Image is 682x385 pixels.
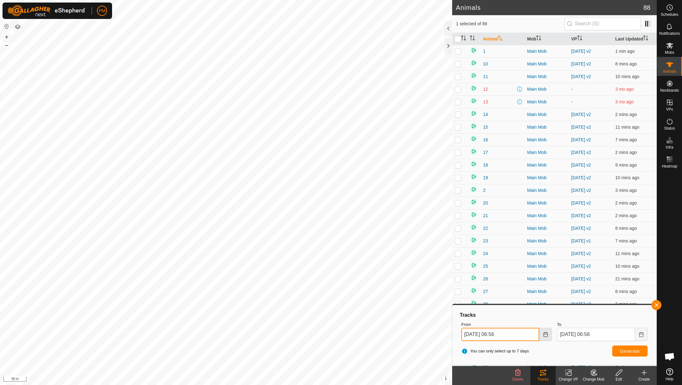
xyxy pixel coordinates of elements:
[571,251,591,256] a: [DATE] v2
[527,124,566,131] div: Main Mob
[470,211,477,218] img: returning on
[470,46,477,54] img: returning on
[571,175,591,180] a: [DATE] v2
[470,249,477,256] img: returning on
[615,289,637,294] span: 1 Oct 2025, 6:48 am
[483,276,488,282] span: 26
[666,107,673,111] span: VPs
[565,17,641,30] input: Search (S)
[470,160,477,168] img: returning on
[615,175,639,180] span: 1 Oct 2025, 6:46 am
[663,70,676,73] span: Animals
[643,3,650,12] span: 88
[571,200,591,205] a: [DATE] v2
[577,36,582,41] p-sorticon: Activate to sort
[571,112,591,117] a: [DATE] v2
[571,226,591,231] a: [DATE] v2
[527,288,566,295] div: Main Mob
[483,187,486,194] span: 2
[612,345,648,357] button: Generate
[662,164,677,168] span: Heatmap
[571,213,591,218] a: [DATE] v2
[527,137,566,143] div: Main Mob
[569,33,613,45] th: VP
[483,263,488,270] span: 25
[615,188,637,193] span: 1 Oct 2025, 6:54 am
[483,111,488,118] span: 14
[14,23,21,31] button: Map Layers
[666,377,673,381] span: Help
[483,200,488,206] span: 20
[470,274,477,282] img: returning on
[620,349,640,354] span: Generate
[571,99,573,104] app-display-virtual-paddock-transition: -
[615,87,634,92] span: 7 June 2025, 4:45 pm
[571,302,591,307] a: [DATE] v2
[615,125,639,130] span: 1 Oct 2025, 6:46 am
[232,377,251,382] a: Contact Us
[470,122,477,130] img: returning on
[539,328,552,341] button: Choose Date
[456,4,643,11] h2: Animals
[615,238,637,243] span: 1 Oct 2025, 6:50 am
[615,264,639,269] span: 1 Oct 2025, 6:46 am
[643,36,648,41] p-sorticon: Activate to sort
[470,198,477,206] img: returning on
[571,61,591,66] a: [DATE] v2
[470,261,477,269] img: returning on
[483,137,488,143] span: 16
[99,8,105,14] span: PM
[664,126,675,130] span: Status
[483,149,488,156] span: 17
[615,226,637,231] span: 1 Oct 2025, 6:49 am
[571,276,591,281] a: [DATE] v2
[659,32,680,35] span: Notifications
[483,174,488,181] span: 19
[527,99,566,105] div: Main Mob
[481,33,525,45] th: Animal
[615,49,635,54] span: 1 Oct 2025, 6:55 am
[483,212,488,219] span: 21
[498,36,503,41] p-sorticon: Activate to sort
[615,251,639,256] span: 1 Oct 2025, 6:46 am
[456,21,565,27] span: 1 selected of 88
[470,148,477,155] img: returning on
[483,48,486,55] span: 1
[615,61,637,66] span: 1 Oct 2025, 6:48 am
[483,250,488,257] span: 24
[8,5,87,16] img: Gallagher Logo
[571,289,591,294] a: [DATE] v2
[615,99,634,104] span: 15 June 2025, 4:36 pm
[527,225,566,232] div: Main Mob
[527,86,566,93] div: Main Mob
[556,376,581,382] div: Change VP
[459,311,650,319] div: Tracks
[512,377,523,382] span: Delete
[557,321,648,328] label: To
[470,236,477,244] img: returning on
[470,59,477,67] img: returning on
[527,212,566,219] div: Main Mob
[615,162,637,168] span: 1 Oct 2025, 6:47 am
[571,264,591,269] a: [DATE] v2
[470,97,477,105] img: returning on
[615,213,637,218] span: 1 Oct 2025, 6:55 am
[571,125,591,130] a: [DATE] v2
[527,174,566,181] div: Main Mob
[615,276,639,281] span: 1 Oct 2025, 6:35 am
[525,33,569,45] th: Mob
[3,23,10,30] button: Reset Map
[527,250,566,257] div: Main Mob
[660,347,679,366] div: Open chat
[470,110,477,117] img: returning on
[470,135,477,143] img: returning on
[470,223,477,231] img: returning on
[660,89,679,92] span: Neckbands
[615,150,637,155] span: 1 Oct 2025, 6:54 am
[571,238,591,243] a: [DATE] v1
[571,74,591,79] a: [DATE] v2
[483,238,488,244] span: 23
[631,376,657,382] div: Create
[470,173,477,180] img: returning on
[581,376,606,382] div: Change Mob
